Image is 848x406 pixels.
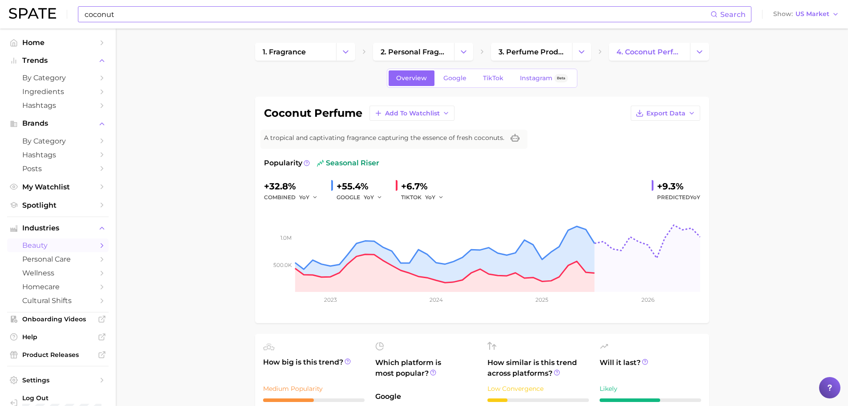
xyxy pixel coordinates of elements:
span: Popularity [264,158,302,168]
span: Will it last? [600,357,701,379]
span: Google [375,391,477,402]
span: Hashtags [22,101,93,110]
span: Search [720,10,746,19]
button: Trends [7,54,109,67]
a: TikTok [475,70,511,86]
a: Help [7,330,109,344]
a: Posts [7,162,109,176]
span: Show [773,12,793,16]
button: Export Data [631,106,700,121]
div: Likely [600,383,701,394]
button: ShowUS Market [771,8,841,20]
button: Change Category [454,43,473,61]
a: InstagramBeta [512,70,576,86]
a: 4. coconut perfume [609,43,690,61]
div: combined [264,192,324,203]
a: My Watchlist [7,180,109,194]
span: Help [22,333,93,341]
tspan: 2024 [429,296,442,303]
span: 4. coconut perfume [617,48,682,56]
span: Add to Watchlist [385,110,440,117]
span: wellness [22,269,93,277]
div: 6 / 10 [600,398,701,402]
span: Posts [22,164,93,173]
a: 2. personal fragrance [373,43,454,61]
span: Product Releases [22,351,93,359]
span: by Category [22,137,93,145]
div: +55.4% [337,179,389,193]
span: beauty [22,241,93,250]
span: 1. fragrance [263,48,306,56]
span: Trends [22,57,93,65]
a: Spotlight [7,198,109,212]
div: +32.8% [264,179,324,193]
tspan: 2025 [536,296,548,303]
span: personal care [22,255,93,263]
button: Brands [7,117,109,130]
span: My Watchlist [22,183,93,191]
span: Overview [396,74,427,82]
a: Ingredients [7,85,109,98]
span: seasonal riser [317,158,379,168]
a: Settings [7,373,109,387]
span: How big is this trend? [263,357,365,379]
div: GOOGLE [337,192,389,203]
a: Onboarding Videos [7,312,109,326]
span: YoY [299,193,309,201]
tspan: 2026 [641,296,654,303]
button: Industries [7,221,109,235]
img: SPATE [9,8,56,19]
span: YoY [690,194,700,201]
span: by Category [22,74,93,82]
span: A tropical and captivating fragrance capturing the essence of fresh coconuts. [264,133,504,143]
a: personal care [7,252,109,266]
button: Change Category [336,43,355,61]
a: Home [7,36,109,49]
button: Change Category [572,43,591,61]
span: Industries [22,224,93,232]
span: Log Out [22,394,113,402]
h1: coconut perfume [264,108,362,119]
div: Medium Popularity [263,383,365,394]
span: Home [22,38,93,47]
button: YoY [364,192,383,203]
a: Hashtags [7,98,109,112]
span: cultural shifts [22,296,93,305]
a: 1. fragrance [255,43,336,61]
span: Google [443,74,467,82]
img: seasonal riser [317,160,324,167]
span: How similar is this trend across platforms? [487,357,589,379]
span: Export Data [646,110,686,117]
span: Instagram [520,74,552,82]
span: TikTok [483,74,503,82]
div: 2 / 10 [487,398,589,402]
span: Settings [22,376,93,384]
span: homecare [22,283,93,291]
div: TIKTOK [401,192,450,203]
input: Search here for a brand, industry, or ingredient [84,7,710,22]
div: 5 / 10 [263,398,365,402]
span: Spotlight [22,201,93,209]
button: Change Category [690,43,709,61]
a: homecare [7,280,109,294]
span: US Market [795,12,829,16]
a: wellness [7,266,109,280]
div: +9.3% [657,179,700,193]
button: Add to Watchlist [369,106,454,121]
a: Hashtags [7,148,109,162]
span: Onboarding Videos [22,315,93,323]
span: Brands [22,119,93,127]
span: 2. personal fragrance [381,48,446,56]
a: Google [436,70,474,86]
a: Product Releases [7,348,109,361]
span: Which platform is most popular? [375,357,477,387]
span: YoY [425,193,435,201]
a: cultural shifts [7,294,109,308]
a: 3. perfume products [491,43,572,61]
span: YoY [364,193,374,201]
a: Overview [389,70,434,86]
a: by Category [7,134,109,148]
span: Ingredients [22,87,93,96]
div: +6.7% [401,179,450,193]
span: Beta [557,74,565,82]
